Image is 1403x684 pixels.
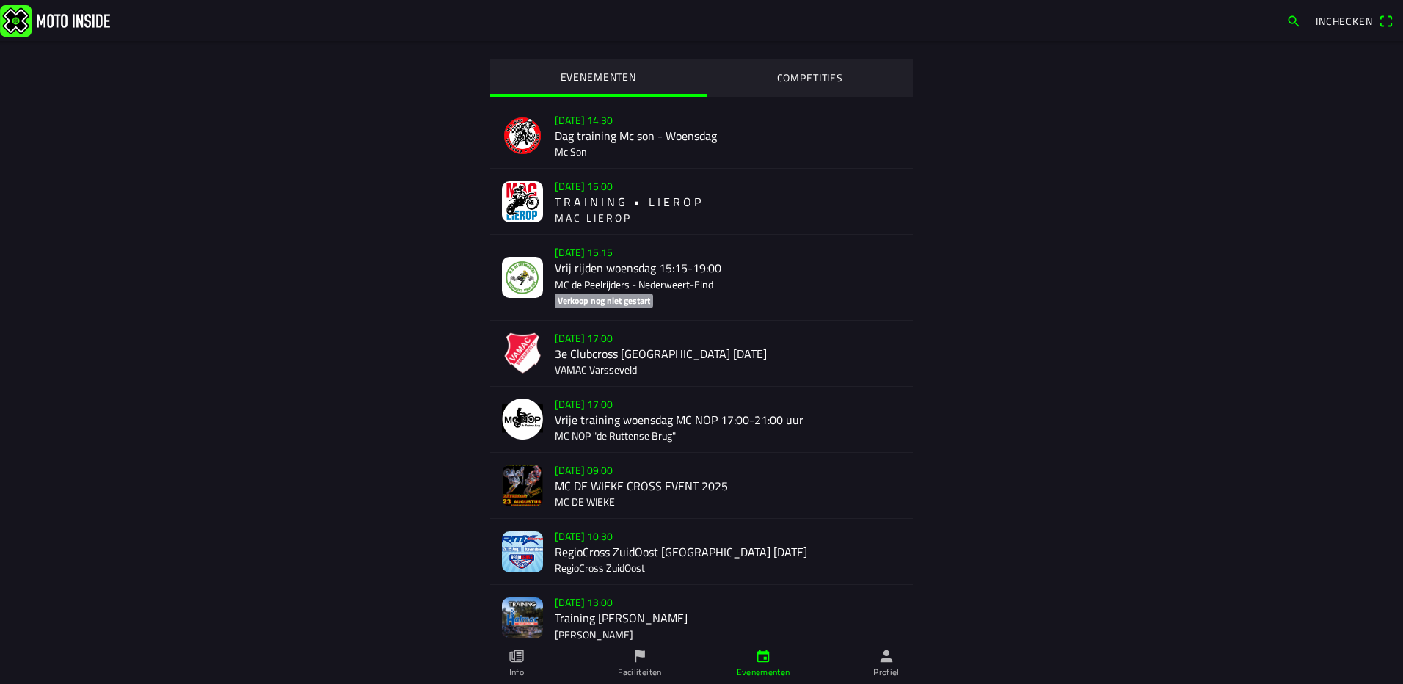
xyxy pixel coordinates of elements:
[618,666,661,679] ion-label: Faciliteiten
[490,453,913,519] a: [DATE] 09:00MC DE WIEKE CROSS EVENT 2025MC DE WIEKE
[878,648,894,664] ion-icon: person
[502,399,543,440] img: NjdwpvkGicnr6oC83998ZTDUeXJJ29cK9cmzxz8K.png
[707,59,914,97] ion-segment-button: COMPETITIES
[1308,8,1400,33] a: Incheckenqr scanner
[502,597,543,638] img: N3lxsS6Zhak3ei5Q5MtyPEvjHqMuKUUTBqHB2i4g.png
[509,648,525,664] ion-icon: paper
[490,103,913,169] a: [DATE] 14:30Dag training Mc son - WoensdagMc Son
[502,531,543,572] img: CumXQZzcdmhWnmEhYrXpuWmwL1CF3yfMHlVlZmKJ.jpg
[502,257,543,298] img: BJXEyFSGeljWqhIFo8baOR8BvqMa5TuSJJWuphEI.jpg
[490,59,707,97] ion-segment-button: EVENEMENTEN
[490,235,913,320] a: [DATE] 15:15Vrij rijden woensdag 15:15-19:00MC de Peelrijders - Nederweert-EindVerkoop nog niet g...
[1279,8,1308,33] a: search
[502,465,543,506] img: t7fnKicc1oua0hfKMZR76Q8JJTtnBpYf91yRQPdg.jpg
[502,332,543,374] img: T9aKgKcl4UwqkBySc81zNOSm0TtqhQsYkxiNyO27.png
[490,585,913,651] a: [DATE] 13:00Training [PERSON_NAME][PERSON_NAME]
[490,321,913,387] a: [DATE] 17:003e Clubcross [GEOGRAPHIC_DATA] [DATE]VAMAC Varsseveld
[873,666,900,679] ion-label: Profiel
[737,666,790,679] ion-label: Evenementen
[490,387,913,453] a: [DATE] 17:00Vrije training woensdag MC NOP 17:00-21:00 uurMC NOP "de Ruttense Brug"
[502,181,543,222] img: 9JBlR8b68C7otWahhcmhlbyIZfSukDBHs70r2v7k.png
[502,115,543,156] img: sfRBxcGZmvZ0K6QUyq9TbY0sbKJYVDoKWVN9jkDZ.png
[490,519,913,585] a: [DATE] 10:30RegioCross ZuidOost [GEOGRAPHIC_DATA] [DATE]RegioCross ZuidOost
[490,169,913,235] a: [DATE] 15:00T R A I N I N G • L I E R O PM A C L I E R O P
[1316,13,1373,29] span: Inchecken
[755,648,771,664] ion-icon: calendar
[632,648,648,664] ion-icon: flag
[509,666,524,679] ion-label: Info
